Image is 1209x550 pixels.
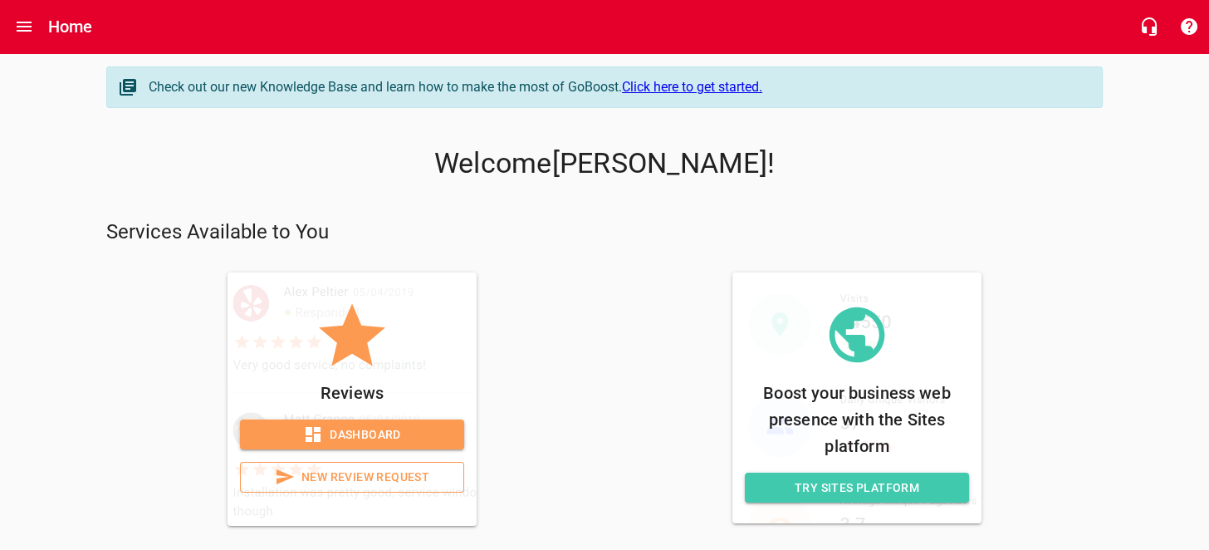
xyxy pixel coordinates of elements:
[253,425,451,445] span: Dashboard
[106,147,1103,180] p: Welcome [PERSON_NAME] !
[240,462,464,493] a: New Review Request
[1169,7,1209,47] button: Support Portal
[1129,7,1169,47] button: Live Chat
[622,79,762,95] a: Click here to get started.
[758,478,956,498] span: Try Sites Platform
[106,219,1103,246] p: Services Available to You
[254,467,450,488] span: New Review Request
[745,380,969,459] p: Boost your business web presence with the Sites platform
[149,77,1085,97] div: Check out our new Knowledge Base and learn how to make the most of GoBoost.
[745,473,969,503] a: Try Sites Platform
[4,7,44,47] button: Open drawer
[48,13,93,40] h6: Home
[240,420,464,450] a: Dashboard
[240,380,464,406] p: Reviews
